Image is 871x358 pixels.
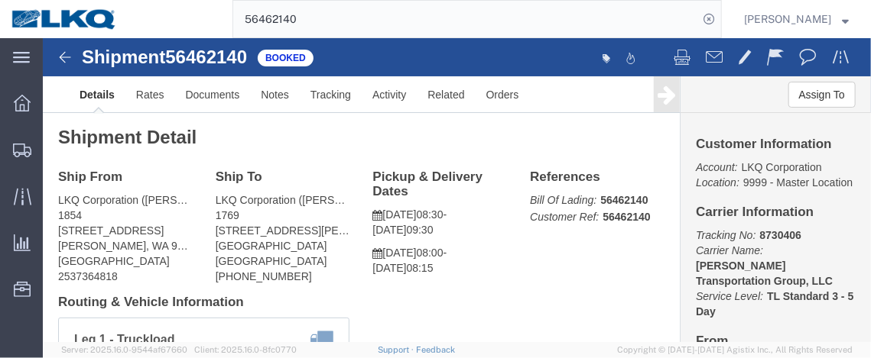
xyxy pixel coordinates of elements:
a: Feedback [416,345,455,354]
img: logo [11,8,118,31]
button: [PERSON_NAME] [743,10,850,28]
span: Client: 2025.16.0-8fc0770 [194,345,297,354]
input: Search for shipment number, reference number [233,1,698,37]
span: Server: 2025.16.0-9544af67660 [61,345,187,354]
a: Support [378,345,416,354]
span: Copyright © [DATE]-[DATE] Agistix Inc., All Rights Reserved [617,343,853,356]
iframe: FS Legacy Container [43,38,871,342]
span: Krisann Metzger [744,11,831,27]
